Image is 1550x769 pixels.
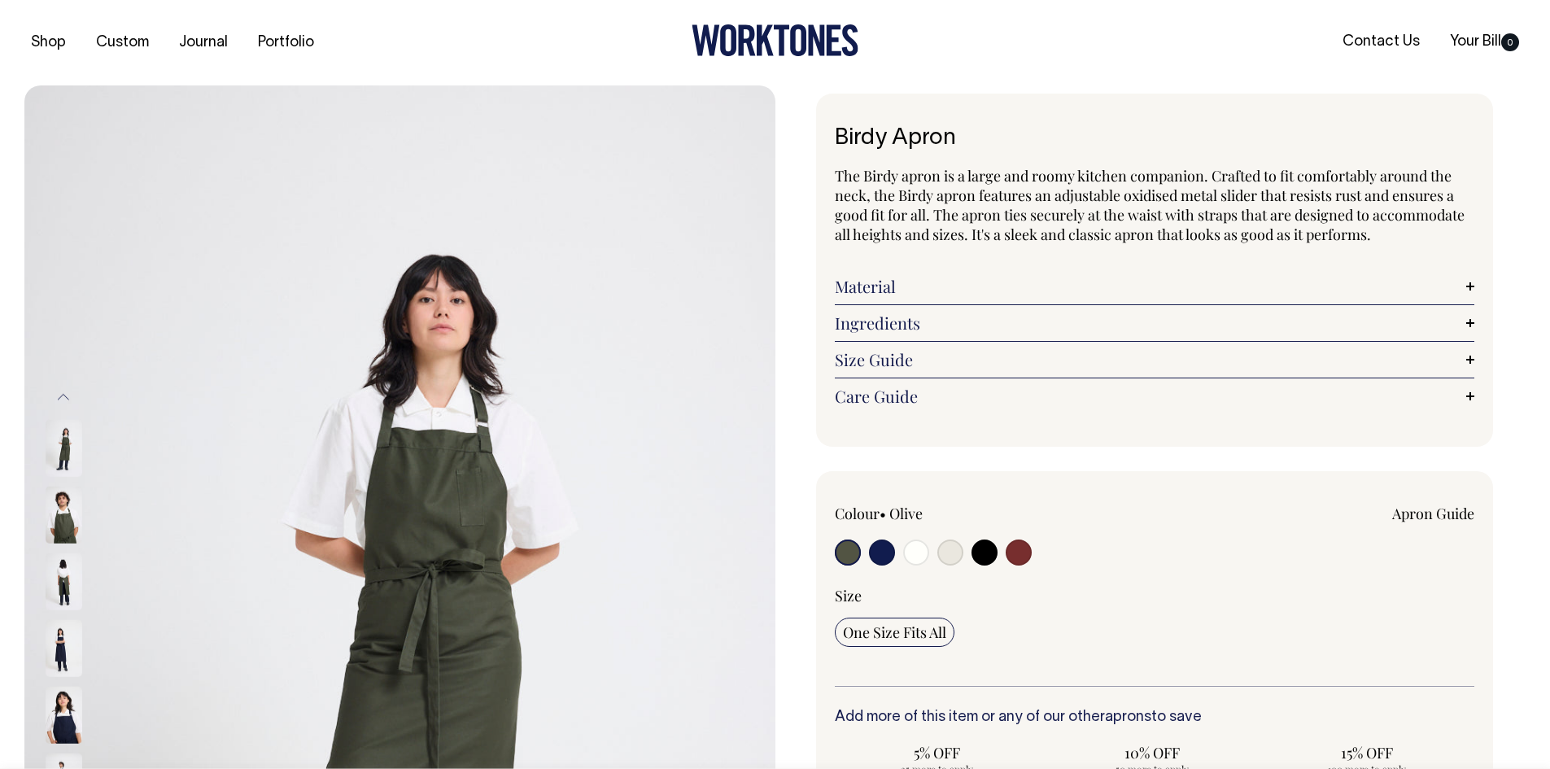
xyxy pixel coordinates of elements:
[46,420,82,477] img: olive
[1501,33,1519,51] span: 0
[835,350,1475,369] a: Size Guide
[880,504,886,523] span: •
[90,29,155,56] a: Custom
[1443,28,1526,55] a: Your Bill0
[835,277,1475,296] a: Material
[251,29,321,56] a: Portfolio
[835,166,1465,244] span: The Birdy apron is a large and roomy kitchen companion. Crafted to fit comfortably around the nec...
[1273,743,1461,762] span: 15% OFF
[843,623,946,642] span: One Size Fits All
[835,387,1475,406] a: Care Guide
[835,126,1475,151] h1: Birdy Apron
[835,710,1475,726] h6: Add more of this item or any of our other to save
[889,504,923,523] label: Olive
[46,620,82,677] img: dark-navy
[1336,28,1426,55] a: Contact Us
[46,553,82,610] img: olive
[835,313,1475,333] a: Ingredients
[46,487,82,544] img: olive
[1105,710,1151,724] a: aprons
[46,687,82,744] img: dark-navy
[835,504,1091,523] div: Colour
[51,378,76,415] button: Previous
[172,29,234,56] a: Journal
[24,29,72,56] a: Shop
[843,743,1032,762] span: 5% OFF
[835,618,954,647] input: One Size Fits All
[1058,743,1247,762] span: 10% OFF
[1392,504,1474,523] a: Apron Guide
[835,586,1475,605] div: Size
